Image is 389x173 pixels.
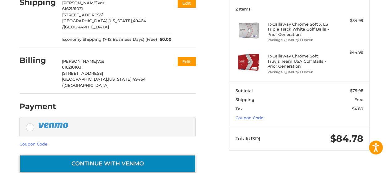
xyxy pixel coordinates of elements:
div: $44.99 [331,49,363,56]
h2: Payment [19,102,56,111]
span: 6162181031 [62,6,83,11]
span: [PERSON_NAME] [62,0,97,5]
span: Vos [97,59,104,64]
span: 6162181031 [62,65,83,70]
span: [STREET_ADDRESS] [62,71,103,76]
span: $84.78 [330,133,363,144]
span: $0.00 [157,36,172,43]
div: $34.99 [331,18,363,24]
span: Tax [236,106,243,111]
span: 49464 / [62,18,146,29]
span: [GEOGRAPHIC_DATA], [62,77,108,82]
span: Subtotal [236,88,253,93]
span: $79.98 [350,88,363,93]
span: 49464 / [62,77,146,88]
span: Economy Shipping (7-12 Business Days) (Free) [62,36,157,43]
span: [PERSON_NAME] [62,59,97,64]
span: [STREET_ADDRESS] [62,12,103,17]
img: PayPal icon [38,121,70,129]
span: Vos [97,0,105,5]
span: [US_STATE], [108,77,132,82]
h4: 1 x Callaway Chrome Soft X LS Triple Track White Golf Balls - Prior Generation [267,22,330,37]
span: $4.80 [352,106,363,111]
span: [US_STATE], [108,18,133,23]
button: Edit [178,57,196,66]
li: Package Quantity 1 Dozen [267,37,330,43]
span: [GEOGRAPHIC_DATA], [62,18,108,23]
button: Continue with Venmo [19,155,196,172]
li: Package Quantity 1 Dozen [267,70,330,75]
span: Shipping [236,97,254,102]
span: Total (USD) [236,136,260,141]
span: [GEOGRAPHIC_DATA] [64,24,109,29]
h2: Billing [19,56,56,65]
span: Free [354,97,363,102]
h4: 1 x Callaway Chrome Soft Truvis Team USA Golf Balls - Prior Generation [267,53,330,69]
a: Coupon Code [236,115,263,120]
span: [GEOGRAPHIC_DATA] [63,83,109,88]
h3: 2 Items [236,6,363,11]
a: Coupon Code [19,141,47,146]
